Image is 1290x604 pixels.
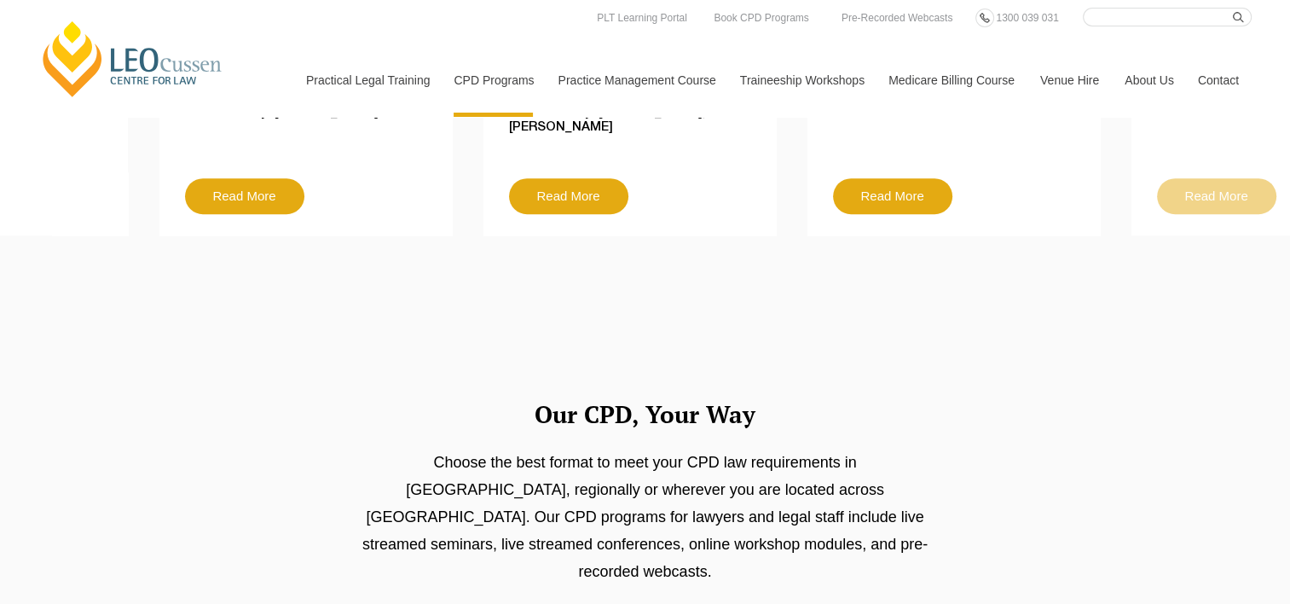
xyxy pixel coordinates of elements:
[1027,44,1112,117] a: Venue Hire
[441,44,545,117] a: CPD Programs
[1112,44,1185,117] a: About Us
[996,12,1058,24] span: 1300 039 031
[593,9,691,27] a: PLT Learning Portal
[727,44,876,117] a: Traineeship Workshops
[38,19,227,99] a: [PERSON_NAME] Centre for Law
[159,393,1131,435] h2: Our CPD, Your Way
[509,178,628,214] a: Read More
[509,106,750,135] p: Presented by: [PERSON_NAME],[PERSON_NAME]
[185,178,304,214] a: Read More
[293,44,442,117] a: Practical Legal Training
[992,9,1062,27] a: 1300 039 031
[876,44,1027,117] a: Medicare Billing Course
[546,44,727,117] a: Practice Management Course
[353,449,937,585] p: Choose the best format to meet your CPD law requirements in [GEOGRAPHIC_DATA], regionally or wher...
[1185,44,1252,117] a: Contact
[837,9,957,27] a: Pre-Recorded Webcasts
[833,178,952,214] a: Read More
[709,9,813,27] a: Book CPD Programs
